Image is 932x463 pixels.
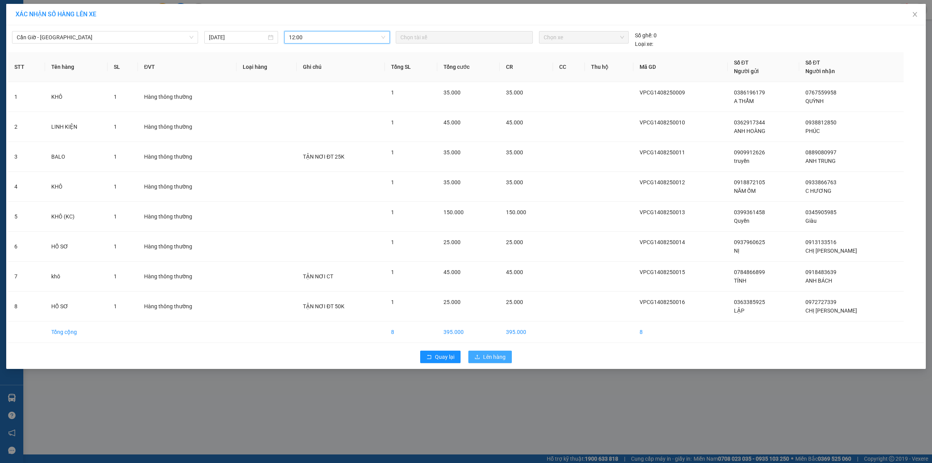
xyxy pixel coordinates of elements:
[10,10,49,49] img: logo.jpg
[391,209,394,215] span: 1
[8,112,45,142] td: 2
[443,119,461,126] span: 45.000
[443,299,461,305] span: 25.000
[8,142,45,172] td: 3
[443,149,461,155] span: 35.000
[640,269,685,275] span: VPCG1408250015
[45,321,108,343] td: Tổng cộng
[640,209,685,215] span: VPCG1408250013
[114,273,117,280] span: 1
[443,239,461,245] span: 25.000
[138,232,236,262] td: Hàng thông thường
[391,239,394,245] span: 1
[734,188,756,194] span: NĂM ỐM
[734,89,765,96] span: 0386196179
[114,154,117,160] span: 1
[734,158,749,164] span: truyền
[734,239,765,245] span: 0937960625
[45,292,108,321] td: HỒ SƠ
[443,269,461,275] span: 45.000
[443,209,464,215] span: 150.000
[805,158,836,164] span: ANH TRUNG
[108,52,138,82] th: SL
[138,82,236,112] td: Hàng thông thường
[114,183,117,190] span: 1
[805,68,835,74] span: Người nhận
[506,269,523,275] span: 45.000
[635,31,652,40] span: Số ghế:
[805,149,836,155] span: 0889080997
[506,209,526,215] span: 150.000
[45,172,108,202] td: KHÔ
[483,353,506,361] span: Lên hàng
[805,188,831,194] span: C HƯƠNG
[114,213,117,220] span: 1
[391,149,394,155] span: 1
[805,278,832,284] span: ANH BÁCH
[805,119,836,126] span: 0938812850
[420,351,461,363] button: rollbackQuay lại
[506,179,523,185] span: 35.000
[437,52,500,82] th: Tổng cước
[443,89,461,96] span: 35.000
[734,299,765,305] span: 0363385925
[734,119,765,126] span: 0362917344
[48,11,77,48] b: Gửi khách hàng
[45,142,108,172] td: BALO
[138,52,236,82] th: ĐVT
[8,82,45,112] td: 1
[114,303,117,309] span: 1
[138,202,236,232] td: Hàng thông thường
[391,299,394,305] span: 1
[303,154,344,160] span: TẬN NƠI ĐT 25K
[805,179,836,185] span: 0933866763
[640,119,685,126] span: VPCG1408250010
[805,308,857,314] span: CHỊ [PERSON_NAME]
[10,50,39,87] b: Thành Phúc Bus
[391,179,394,185] span: 1
[209,33,266,42] input: 14/08/2025
[8,202,45,232] td: 5
[506,149,523,155] span: 35.000
[805,128,820,134] span: PHÚC
[45,82,108,112] td: KHÔ
[16,10,96,18] span: XÁC NHẬN SỐ HÀNG LÊN XE
[640,89,685,96] span: VPCG1408250009
[500,321,553,343] td: 395.000
[385,321,437,343] td: 8
[640,239,685,245] span: VPCG1408250014
[805,209,836,215] span: 0345905985
[734,128,765,134] span: ANH HOÀNG
[500,52,553,82] th: CR
[45,112,108,142] td: LINH KIỆN
[303,273,333,280] span: TẬN NƠI CT
[45,52,108,82] th: Tên hàng
[734,269,765,275] span: 0784866899
[391,269,394,275] span: 1
[391,119,394,126] span: 1
[633,52,728,82] th: Mã GD
[17,31,193,43] span: Cần Giờ - Sài Gòn
[805,299,836,305] span: 0972727339
[138,292,236,321] td: Hàng thông thường
[734,218,749,224] span: Quyền
[805,248,857,254] span: CHỊ [PERSON_NAME]
[805,269,836,275] span: 0918483639
[544,31,624,43] span: Chọn xe
[138,142,236,172] td: Hàng thông thường
[805,239,836,245] span: 0913133516
[912,11,918,17] span: close
[468,351,512,363] button: uploadLên hàng
[506,299,523,305] span: 25.000
[506,89,523,96] span: 35.000
[805,98,824,104] span: QUỲNH
[635,40,653,48] span: Loại xe:
[734,308,744,314] span: LẬP
[114,243,117,250] span: 1
[734,248,739,254] span: NỊ
[734,68,759,74] span: Người gửi
[475,354,480,360] span: upload
[734,278,746,284] span: TÍNH
[640,299,685,305] span: VPCG1408250016
[8,172,45,202] td: 4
